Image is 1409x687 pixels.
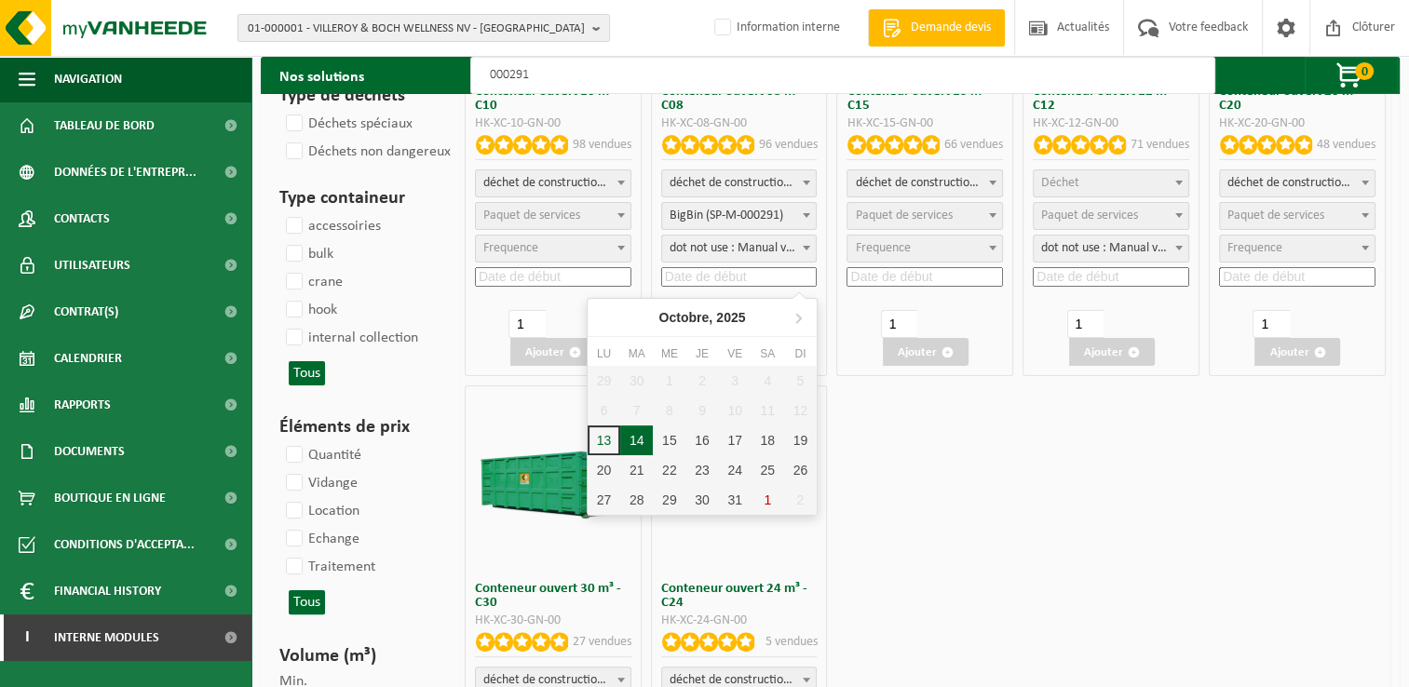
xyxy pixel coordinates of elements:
[1219,169,1375,197] span: déchet de construction et de démolition mélangé (inerte et non inerte)
[620,485,653,515] div: 28
[475,614,631,627] div: HK-XC-30-GN-00
[784,425,817,455] div: 19
[906,19,996,37] span: Demande devis
[588,485,620,515] div: 27
[719,344,752,363] div: Ve
[651,303,752,332] div: Octobre,
[282,212,381,240] label: accessoiries
[620,425,653,455] div: 14
[847,170,1002,196] span: déchet de construction et de démolition mélangé (inerte et non inerte)
[765,632,817,652] p: 5 vendues
[282,138,451,166] label: Déchets non dangereux
[1041,209,1138,222] span: Paquet de services
[54,149,196,195] span: Données de l'entrepr...
[475,117,631,130] div: HK-XC-10-GN-00
[662,203,817,229] span: BigBin (SP-M-000291)
[1355,62,1374,80] span: 0
[279,413,432,441] h3: Éléments de prix
[1033,235,1189,263] span: dot not use : Manual voor MyVanheede
[19,614,35,661] span: I
[784,455,817,485] div: 26
[261,57,383,94] h2: Nos solutions
[653,455,685,485] div: 22
[758,135,817,155] p: 96 vendues
[1131,135,1189,155] p: 71 vendues
[661,267,818,287] input: Date de début
[1033,267,1189,287] input: Date de début
[662,170,817,196] span: déchet de construction et de démolition mélangé (inerte et non inerte)
[661,582,818,610] h3: Conteneur ouvert 24 m³ - C24
[54,335,122,382] span: Calendrier
[573,135,631,155] p: 98 vendues
[1220,170,1375,196] span: déchet de construction et de démolition mélangé (inerte et non inerte)
[279,82,432,110] h3: Type de déchets
[282,110,413,138] label: Déchets spéciaux
[282,240,333,268] label: bulk
[282,296,337,324] label: hook
[474,439,632,519] img: HK-XC-30-GN-00
[282,525,359,553] label: Echange
[661,169,818,197] span: déchet de construction et de démolition mélangé (inerte et non inerte)
[661,117,818,130] div: HK-XC-08-GN-00
[54,242,130,289] span: Utilisateurs
[1227,241,1282,255] span: Frequence
[1219,85,1375,113] h3: Conteneur ouvert 20 m³ - C20
[510,338,596,366] button: Ajouter
[282,441,361,469] label: Quantité
[54,475,166,521] span: Boutique en ligne
[282,324,418,352] label: internal collection
[475,267,631,287] input: Date de début
[752,425,784,455] div: 18
[711,14,840,42] label: Information interne
[716,311,745,324] i: 2025
[279,642,432,670] h3: Volume (m³)
[483,241,538,255] span: Frequence
[883,338,969,366] button: Ajouter
[719,485,752,515] div: 31
[855,209,952,222] span: Paquet de services
[248,15,585,43] span: 01-000001 - VILLEROY & BOCH WELLNESS NV - [GEOGRAPHIC_DATA]
[1033,85,1189,113] h3: Conteneur ouvert 12 m³ - C12
[719,455,752,485] div: 24
[475,85,631,113] h3: Conteneur ouvert 10 m³ - C10
[1069,338,1155,366] button: Ajouter
[847,267,1003,287] input: Date de début
[1219,117,1375,130] div: HK-XC-20-GN-00
[1219,267,1375,287] input: Date de début
[620,455,653,485] div: 21
[54,195,110,242] span: Contacts
[881,310,917,338] input: 1
[719,425,752,455] div: 17
[620,344,653,363] div: Ma
[653,344,685,363] div: Me
[1034,236,1188,262] span: dot not use : Manual voor MyVanheede
[868,9,1005,47] a: Demande devis
[508,310,545,338] input: 1
[54,382,111,428] span: Rapports
[1067,310,1104,338] input: 1
[483,209,580,222] span: Paquet de services
[475,169,631,197] span: déchet de construction et de démolition mélangé (inerte et non inerte)
[685,455,718,485] div: 23
[752,344,784,363] div: Sa
[289,361,325,385] button: Tous
[1227,209,1324,222] span: Paquet de services
[944,135,1003,155] p: 66 vendues
[282,469,358,497] label: Vidange
[784,344,817,363] div: Di
[784,485,817,515] div: 2
[752,455,784,485] div: 25
[661,614,818,627] div: HK-XC-24-GN-00
[54,521,195,568] span: Conditions d'accepta...
[470,57,1215,94] input: Chercher
[847,169,1003,197] span: déchet de construction et de démolition mélangé (inerte et non inerte)
[588,425,620,455] div: 13
[282,553,375,581] label: Traitement
[685,344,718,363] div: Je
[661,202,818,230] span: BigBin (SP-M-000291)
[279,184,432,212] h3: Type containeur
[1041,176,1079,190] span: Déchet
[289,590,325,614] button: Tous
[54,102,155,149] span: Tableau de bord
[661,235,818,263] span: dot not use : Manual voor MyVanheede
